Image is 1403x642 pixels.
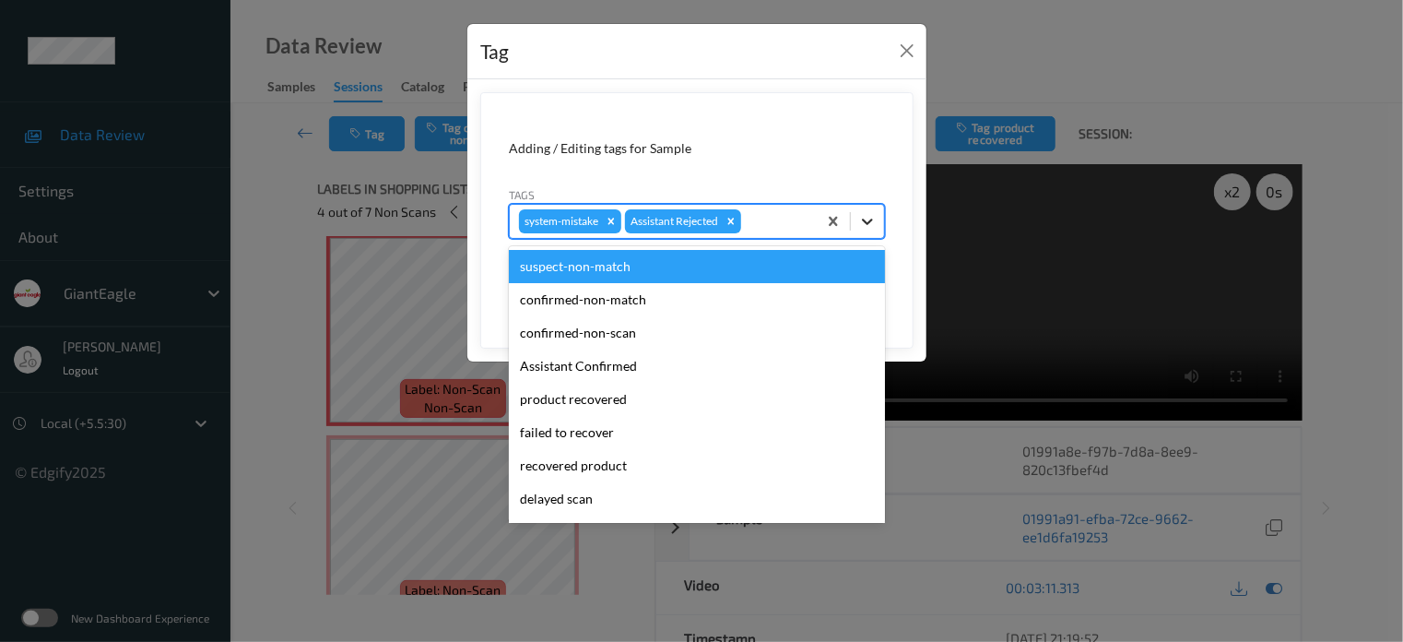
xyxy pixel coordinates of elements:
div: system-mistake [519,209,601,233]
div: Tag [480,37,509,66]
div: Remove Assistant Rejected [721,209,741,233]
div: suspect-non-match [509,250,885,283]
div: confirmed-non-scan [509,316,885,350]
div: recovered product [509,449,885,482]
div: confirmed-non-match [509,283,885,316]
div: delayed scan [509,482,885,516]
div: failed to recover [509,416,885,449]
div: Assistant Confirmed [509,350,885,383]
div: Remove system-mistake [601,209,621,233]
div: product recovered [509,383,885,416]
div: Adding / Editing tags for Sample [509,139,885,158]
div: Unusual activity [509,516,885,549]
button: Close [894,38,920,64]
div: Assistant Rejected [625,209,721,233]
label: Tags [509,186,535,203]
